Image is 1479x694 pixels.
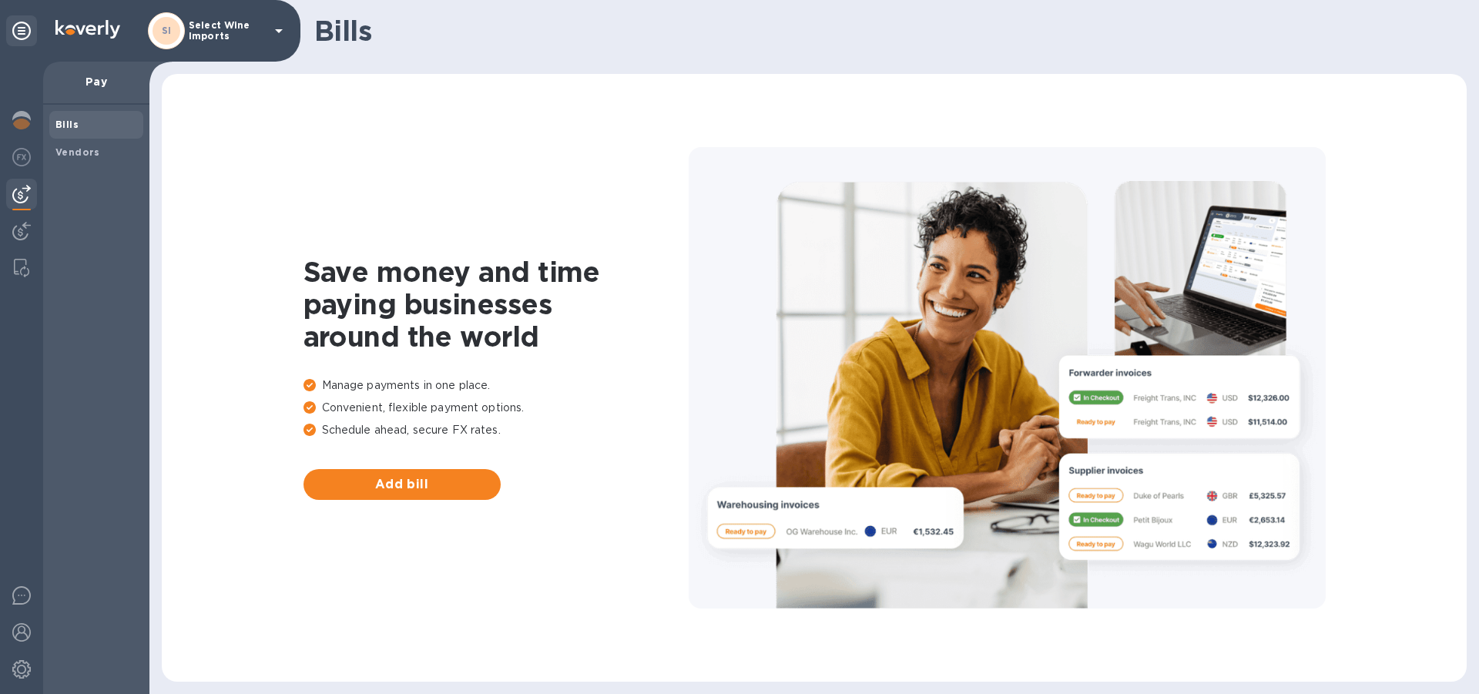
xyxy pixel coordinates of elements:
[304,469,501,500] button: Add bill
[6,15,37,46] div: Unpin categories
[55,74,137,89] p: Pay
[304,422,689,438] p: Schedule ahead, secure FX rates.
[189,20,266,42] p: Select Wine Imports
[55,119,79,130] b: Bills
[304,256,689,353] h1: Save money and time paying businesses around the world
[304,377,689,394] p: Manage payments in one place.
[162,25,172,36] b: SI
[316,475,488,494] span: Add bill
[314,15,1454,47] h1: Bills
[12,148,31,166] img: Foreign exchange
[304,400,689,416] p: Convenient, flexible payment options.
[55,146,100,158] b: Vendors
[55,20,120,39] img: Logo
